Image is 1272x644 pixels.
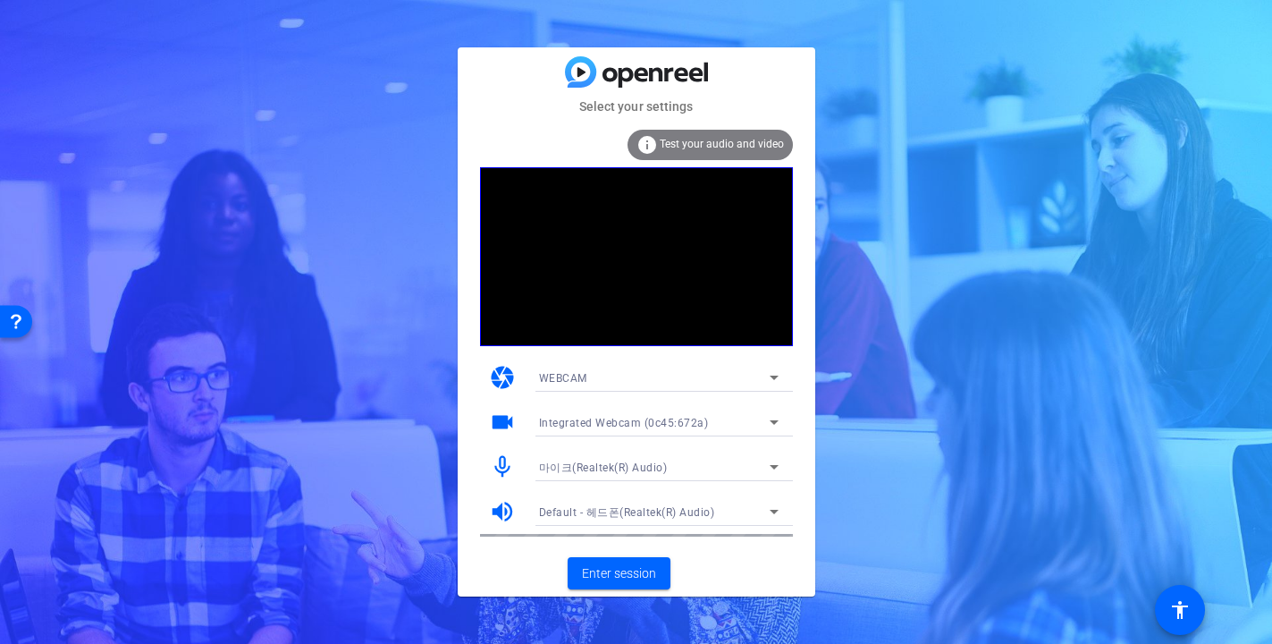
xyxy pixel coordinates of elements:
span: 마이크(Realtek(R) Audio) [539,462,668,474]
mat-icon: videocam [489,409,516,436]
mat-icon: camera [489,364,516,391]
mat-icon: mic_none [489,453,516,480]
span: Enter session [582,564,656,583]
mat-icon: info [636,134,658,156]
img: blue-gradient.svg [565,56,708,88]
span: Test your audio and video [660,138,784,150]
span: WEBCAM [539,372,587,385]
span: Integrated Webcam (0c45:672a) [539,417,709,429]
mat-icon: accessibility [1169,599,1191,621]
mat-card-subtitle: Select your settings [458,97,815,116]
mat-icon: volume_up [489,498,516,525]
button: Enter session [568,557,670,589]
span: Default - 헤드폰(Realtek(R) Audio) [539,506,715,519]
